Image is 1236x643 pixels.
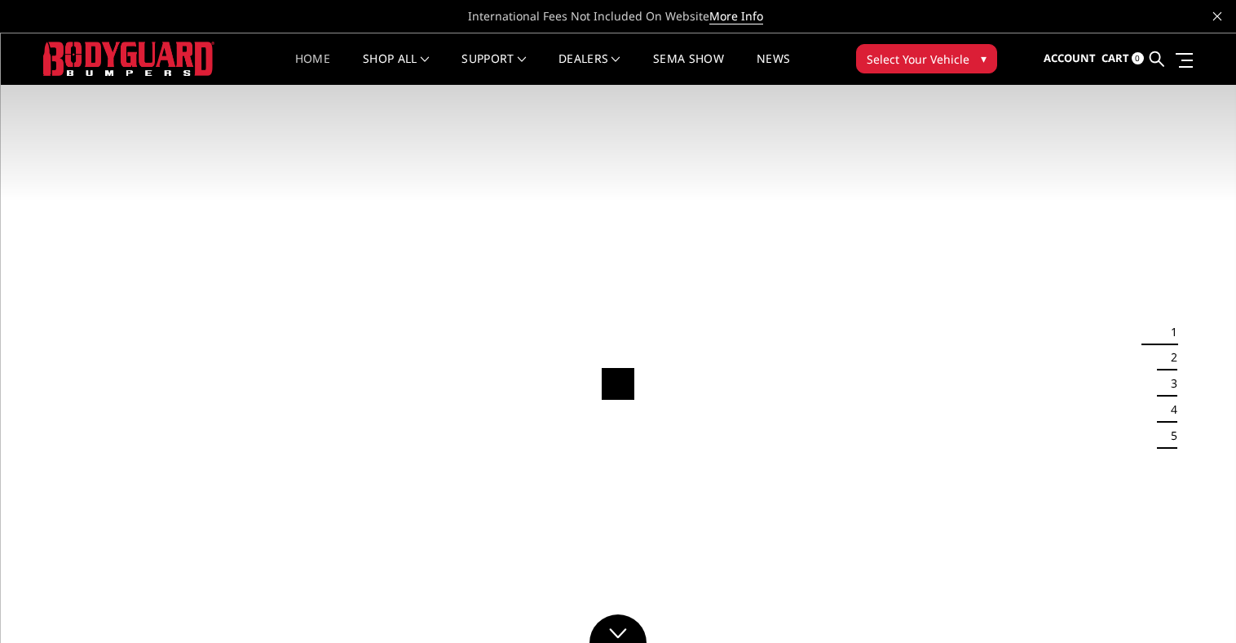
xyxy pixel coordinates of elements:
[1161,397,1177,423] button: 4 of 5
[867,51,969,68] span: Select Your Vehicle
[1161,423,1177,449] button: 5 of 5
[43,42,214,75] img: BODYGUARD BUMPERS
[856,44,997,73] button: Select Your Vehicle
[757,53,790,85] a: News
[461,53,526,85] a: Support
[1161,319,1177,345] button: 1 of 5
[653,53,724,85] a: SEMA Show
[589,614,647,643] a: Click to Down
[1044,37,1096,81] a: Account
[363,53,429,85] a: shop all
[295,53,330,85] a: Home
[1132,52,1144,64] span: 0
[1161,371,1177,397] button: 3 of 5
[1101,37,1144,81] a: Cart 0
[1161,345,1177,371] button: 2 of 5
[558,53,620,85] a: Dealers
[1101,51,1129,65] span: Cart
[709,8,763,24] a: More Info
[1044,51,1096,65] span: Account
[981,50,987,67] span: ▾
